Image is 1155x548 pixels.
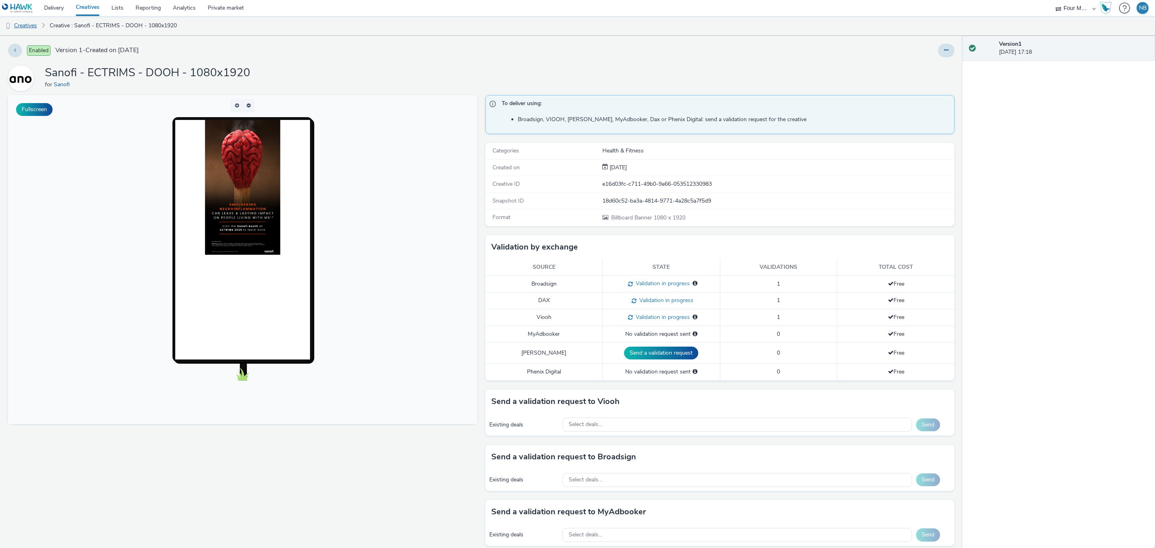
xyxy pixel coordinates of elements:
td: [PERSON_NAME] [485,343,603,364]
button: Fullscreen [16,103,53,116]
th: State [603,259,720,276]
span: [DATE] [608,164,627,171]
div: Existing deals [489,531,558,539]
span: Categories [492,147,519,154]
span: Free [888,296,904,304]
span: Select deals... [569,421,602,428]
div: Please select a deal below and click on Send to send a validation request to MyAdbooker. [693,330,697,338]
span: Version 1 - Created on [DATE] [55,46,139,55]
button: Send [916,528,940,541]
div: 18d60c52-ba3a-4814-9771-4a28c5a7f5d9 [602,197,954,205]
span: 0 [777,349,780,357]
div: Health & Fitness [602,147,954,155]
span: Enabled [27,45,51,56]
a: Sanofi [8,74,37,82]
th: Total cost [837,259,955,276]
span: Free [888,313,904,321]
td: MyAdbooker [485,326,603,342]
button: Send [916,473,940,486]
span: 1 [777,296,780,304]
span: Select deals... [569,532,602,538]
span: Validation in progress [636,296,693,304]
div: Existing deals [489,476,558,484]
span: Validation in progress [633,280,690,287]
span: 1 [777,313,780,321]
td: Broadsign [485,276,603,292]
img: undefined Logo [2,3,33,13]
div: [DATE] 17:18 [999,40,1149,57]
button: Send [916,418,940,431]
span: Created on [492,164,520,171]
div: Please select a deal below and click on Send to send a validation request to Phenix Digital. [693,368,697,376]
h3: Send a validation request to Broadsign [491,451,636,463]
span: Select deals... [569,477,602,483]
span: 0 [777,330,780,338]
span: Validation in progress [633,313,690,321]
h1: Sanofi - ECTRIMS - DOOH - 1080x1920 [45,65,250,81]
span: Format [492,213,511,221]
img: Advertisement preview [197,25,272,160]
img: Hawk Academy [1100,2,1112,14]
th: Validations [720,259,837,276]
span: Free [888,349,904,357]
h3: Send a validation request to MyAdbooker [491,506,646,518]
span: Creative ID [492,180,520,188]
strong: Version 1 [999,40,1021,48]
div: Existing deals [489,421,558,429]
div: No validation request sent [607,368,716,376]
span: Free [888,368,904,375]
h3: Validation by exchange [491,241,578,253]
span: Billboard Banner [611,214,654,221]
a: Creative : Sanofi - ECTRIMS - DOOH - 1080x1920 [46,16,181,35]
li: Broadsign, VIOOH, [PERSON_NAME], MyAdbooker, Dax or Phenix Digital: send a validation request for... [518,116,950,124]
span: 1080 x 1920 [610,214,685,221]
span: 0 [777,368,780,375]
img: dooh [4,22,12,30]
img: Sanofi [9,67,32,90]
span: 1 [777,280,780,288]
span: To deliver using: [502,99,946,110]
div: No validation request sent [607,330,716,338]
span: Free [888,280,904,288]
span: Free [888,330,904,338]
a: Hawk Academy [1100,2,1115,14]
th: Source [485,259,603,276]
div: e16d03fc-c711-49b0-9a66-053512330983 [602,180,954,188]
span: for [45,81,54,88]
div: Creation 11 September 2025, 17:18 [608,164,627,172]
span: Snapshot ID [492,197,524,205]
div: NB [1139,2,1147,14]
h3: Send a validation request to Viooh [491,396,620,408]
td: DAX [485,292,603,309]
td: Phenix Digital [485,364,603,380]
td: Viooh [485,309,603,326]
a: Sanofi [54,81,73,88]
button: Send a validation request [624,347,698,359]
